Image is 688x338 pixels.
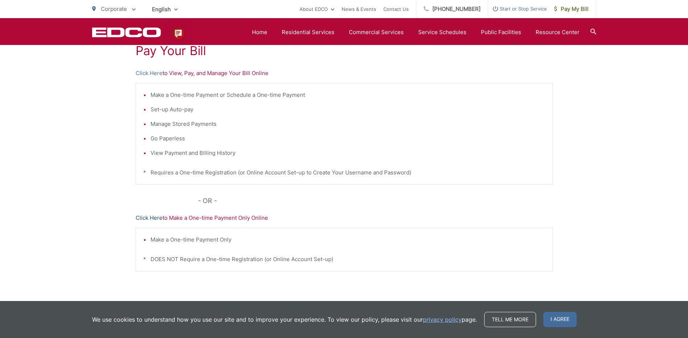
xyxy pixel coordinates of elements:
[554,5,589,13] span: Pay My Bill
[136,69,553,78] p: to View, Pay, and Manage Your Bill Online
[543,312,577,327] span: I agree
[136,214,162,222] a: Click Here
[151,134,545,143] li: Go Paperless
[383,5,409,13] a: Contact Us
[143,168,545,177] p: * Requires a One-time Registration (or Online Account Set-up to Create Your Username and Password)
[300,5,334,13] a: About EDCO
[536,28,580,37] a: Resource Center
[151,235,545,244] li: Make a One-time Payment Only
[282,28,334,37] a: Residential Services
[423,315,462,324] a: privacy policy
[151,149,545,157] li: View Payment and Billing History
[481,28,521,37] a: Public Facilities
[143,255,545,264] p: * DOES NOT Require a One-time Registration (or Online Account Set-up)
[349,28,404,37] a: Commercial Services
[151,120,545,128] li: Manage Stored Payments
[151,105,545,114] li: Set-up Auto-pay
[136,214,553,222] p: to Make a One-time Payment Only Online
[198,195,553,206] p: - OR -
[92,27,161,37] a: EDCD logo. Return to the homepage.
[252,28,267,37] a: Home
[151,91,545,99] li: Make a One-time Payment or Schedule a One-time Payment
[484,312,536,327] a: Tell me more
[101,5,127,12] span: Corporate
[342,5,376,13] a: News & Events
[136,44,553,58] h1: Pay Your Bill
[418,28,466,37] a: Service Schedules
[147,3,183,16] span: English
[92,315,477,324] p: We use cookies to understand how you use our site and to improve your experience. To view our pol...
[136,69,162,78] a: Click Here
